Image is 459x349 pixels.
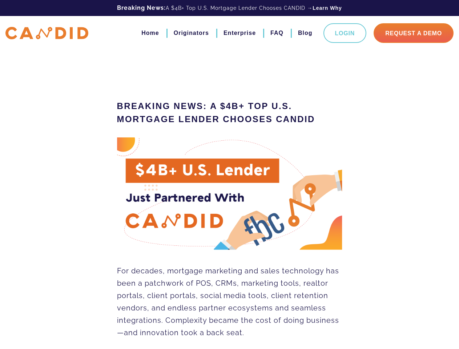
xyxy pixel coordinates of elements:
a: FAQ [270,27,283,39]
b: Breaking News: [117,4,166,11]
a: Blog [298,27,313,39]
a: Enterprise [224,27,256,39]
a: Learn Why [313,4,342,12]
a: Originators [174,27,209,39]
a: Login [323,23,367,43]
h1: Breaking News: A $4B+ Top U.S. Mortgage Lender Chooses CANDID [117,100,342,126]
a: Home [141,27,159,39]
img: CANDID APP [5,27,88,40]
a: Request A Demo [374,23,454,43]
